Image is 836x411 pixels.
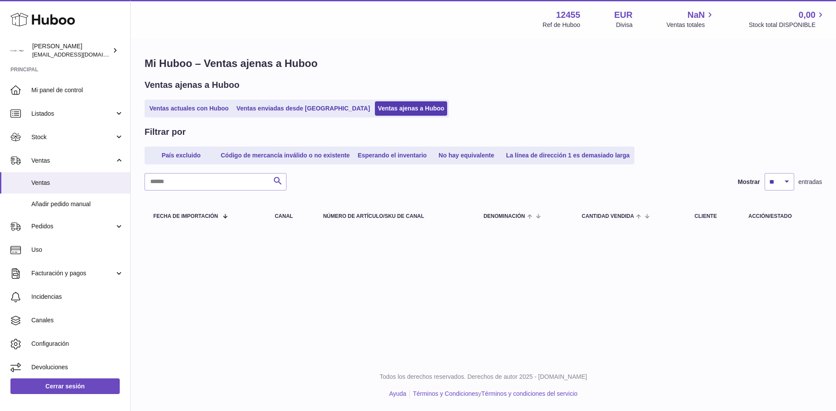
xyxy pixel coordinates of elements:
[749,9,826,29] a: 0,00 Stock total DISPONIBLE
[389,390,406,397] a: Ayuda
[483,214,525,219] span: Denominación
[31,157,115,165] span: Ventas
[738,178,760,186] label: Mostrar
[31,363,124,371] span: Devoluciones
[218,148,353,163] a: Código de mercancía inválido o no existente
[748,214,813,219] div: Acción/Estado
[10,378,120,394] a: Cerrar sesión
[153,214,218,219] span: Fecha de importación
[799,178,822,186] span: entradas
[688,9,705,21] span: NaN
[31,316,124,324] span: Canales
[323,214,466,219] div: Número de artículo/SKU de canal
[145,79,239,91] h2: Ventas ajenas a Huboo
[31,246,124,254] span: Uso
[32,42,111,59] div: [PERSON_NAME]
[556,9,580,21] strong: 12455
[375,101,448,116] a: Ventas ajenas a Huboo
[10,44,24,57] img: pedidos@glowrias.com
[749,21,826,29] span: Stock total DISPONIBLE
[31,110,115,118] span: Listados
[146,101,232,116] a: Ventas actuales con Huboo
[431,148,501,163] a: No hay equivalente
[275,214,306,219] div: Canal
[145,57,822,70] h1: Mi Huboo – Ventas ajenas a Huboo
[31,133,115,141] span: Stock
[667,9,715,29] a: NaN Ventas totales
[31,222,115,231] span: Pedidos
[413,390,478,397] a: Términos y Condiciones
[614,9,633,21] strong: EUR
[31,340,124,348] span: Configuración
[146,148,216,163] a: País excluido
[667,21,715,29] span: Ventas totales
[32,51,128,58] span: [EMAIL_ADDRESS][DOMAIN_NAME]
[694,214,731,219] div: Cliente
[543,21,580,29] div: Ref de Huboo
[582,214,634,219] span: Cantidad vendida
[31,86,124,94] span: Mi panel de control
[233,101,373,116] a: Ventas enviadas desde [GEOGRAPHIC_DATA]
[138,373,829,381] p: Todos los derechos reservados. Derechos de autor 2025 - [DOMAIN_NAME]
[410,390,577,398] li: y
[616,21,633,29] div: Divisa
[145,126,185,138] h2: Filtrar por
[354,148,430,163] a: Esperando el inventario
[481,390,577,397] a: Términos y condiciones del servicio
[31,200,124,208] span: Añadir pedido manual
[799,9,816,21] span: 0,00
[503,148,633,163] a: La línea de dirección 1 es demasiado larga
[31,179,124,187] span: Ventas
[31,269,115,277] span: Facturación y pagos
[31,293,124,301] span: Incidencias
